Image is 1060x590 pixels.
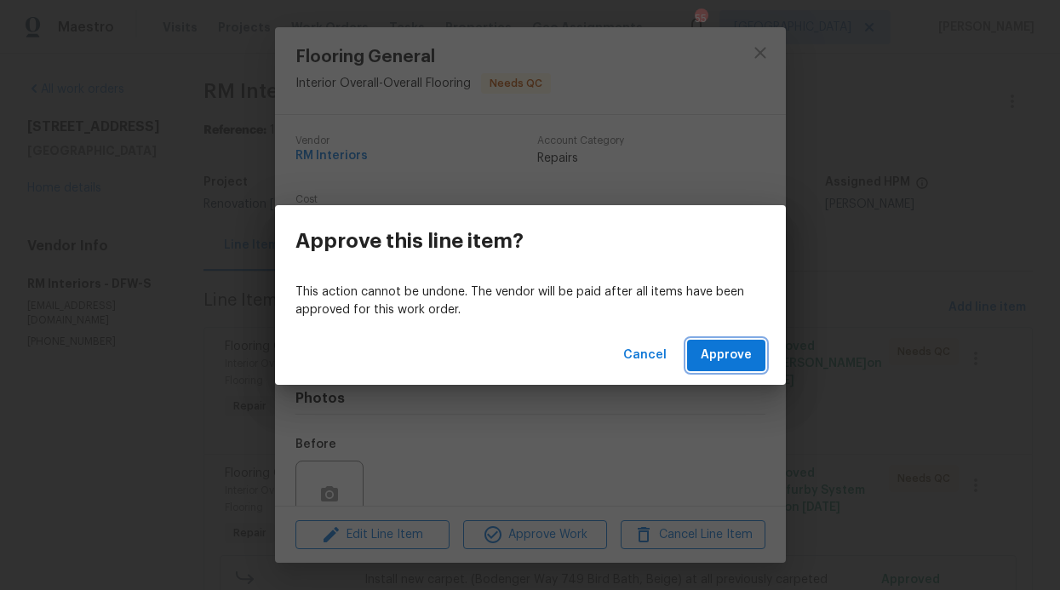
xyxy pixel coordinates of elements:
[616,340,673,371] button: Cancel
[623,345,667,366] span: Cancel
[295,229,524,253] h3: Approve this line item?
[295,284,765,319] p: This action cannot be undone. The vendor will be paid after all items have been approved for this...
[687,340,765,371] button: Approve
[701,345,752,366] span: Approve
